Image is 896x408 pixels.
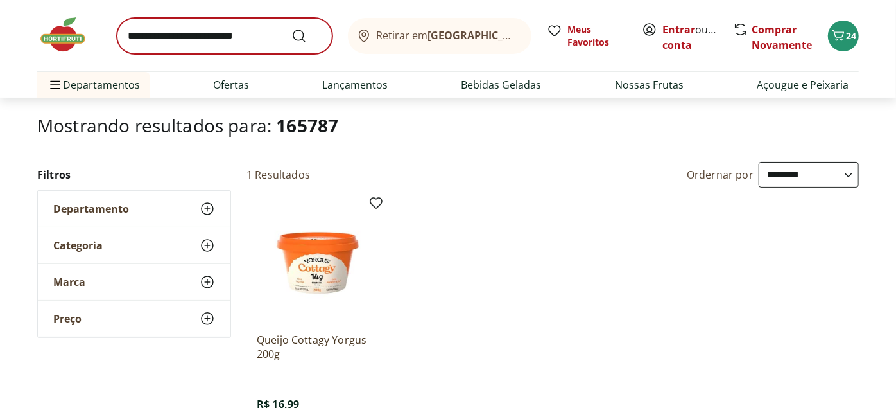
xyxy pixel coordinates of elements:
button: Marca [38,264,230,300]
button: Preço [38,301,230,337]
span: 165787 [276,113,338,137]
button: Categoria [38,227,230,263]
span: Departamento [53,202,129,215]
a: Açougue e Peixaria [757,77,849,93]
div: [PERSON_NAME]: [DOMAIN_NAME] [33,33,184,44]
input: search [117,18,332,54]
span: ou [662,22,719,53]
a: Criar conta [662,22,733,52]
span: Departamentos [47,69,140,100]
img: tab_keywords_by_traffic_grey.svg [135,75,146,85]
button: Carrinho [828,21,859,51]
label: Ordernar por [687,168,754,182]
img: website_grey.svg [21,33,31,44]
button: Submit Search [291,28,322,44]
img: tab_domain_overview_orange.svg [53,75,64,85]
span: Preço [53,312,82,325]
span: Categoria [53,239,103,252]
span: 24 [846,30,856,42]
a: Queijo Cottagy Yorgus 200g [257,333,379,361]
button: Departamento [38,191,230,227]
b: [GEOGRAPHIC_DATA]/[GEOGRAPHIC_DATA] [428,28,644,42]
img: Hortifruti [37,15,101,54]
span: Marca [53,276,85,288]
a: Comprar Novamente [752,22,812,52]
div: v 4.0.25 [36,21,63,31]
h2: 1 Resultados [246,168,310,182]
img: logo_orange.svg [21,21,31,31]
a: Meus Favoritos [547,23,626,49]
span: Meus Favoritos [567,23,626,49]
img: Queijo Cottagy Yorgus 200g [257,200,379,323]
h2: Filtros [37,162,231,188]
a: Lançamentos [322,77,388,93]
button: Retirar em[GEOGRAPHIC_DATA]/[GEOGRAPHIC_DATA] [348,18,531,54]
button: Menu [47,69,63,100]
h1: Mostrando resultados para: [37,115,859,136]
span: Retirar em [377,30,519,41]
div: Palavras-chave [150,76,206,84]
a: Nossas Frutas [615,77,684,93]
a: Ofertas [213,77,249,93]
a: Bebidas Geladas [461,77,542,93]
div: Domínio [67,76,98,84]
a: Entrar [662,22,695,37]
